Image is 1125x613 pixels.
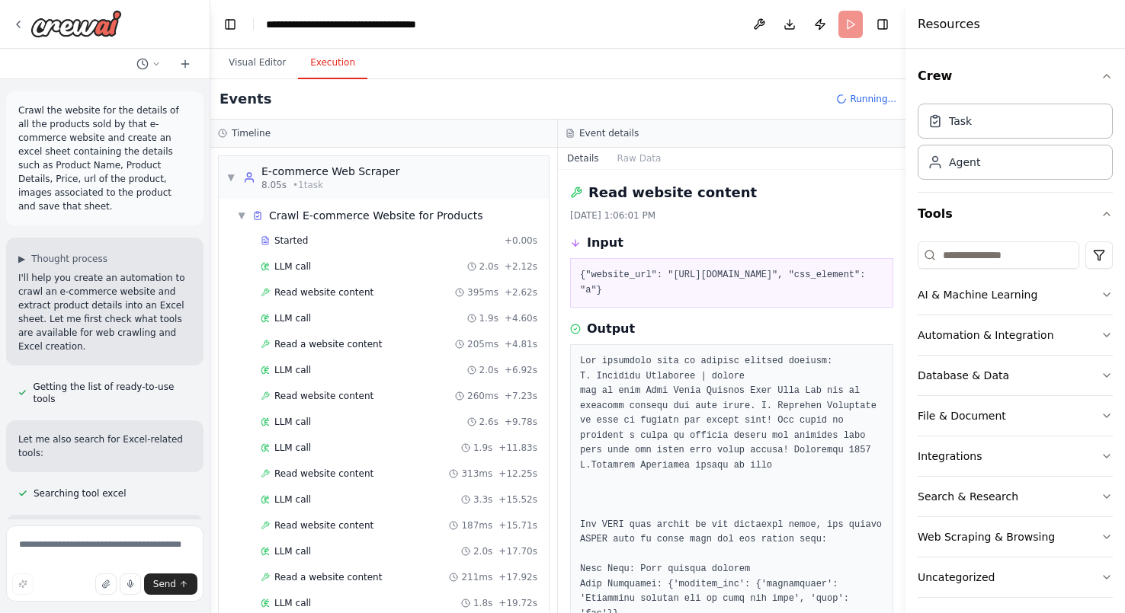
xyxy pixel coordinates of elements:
div: Database & Data [918,368,1009,383]
span: + 15.52s [498,493,537,506]
span: + 6.92s [505,364,537,376]
button: Web Scraping & Browsing [918,517,1113,557]
span: 3.3s [473,493,492,506]
span: 2.0s [479,260,498,273]
button: Click to speak your automation idea [120,573,141,595]
button: AI & Machine Learning [918,275,1113,314]
span: + 17.70s [498,545,537,557]
button: Crew [918,55,1113,97]
div: File & Document [918,408,1006,423]
span: + 2.12s [505,260,537,273]
h3: Input [587,234,623,252]
span: Getting the list of ready-to-use tools [33,381,191,405]
span: + 7.23s [505,390,537,402]
span: + 15.71s [498,519,537,532]
h2: Events [220,88,271,110]
button: Switch to previous chat [130,55,167,73]
button: Visual Editor [216,47,298,79]
button: Send [144,573,197,595]
span: 2.0s [479,364,498,376]
div: [DATE] 1:06:01 PM [570,209,893,222]
span: LLM call [274,260,311,273]
span: ▼ [237,209,246,222]
nav: breadcrumb [266,17,416,32]
div: E-commerce Web Scraper [261,164,399,179]
div: Search & Research [918,489,1018,504]
span: + 12.25s [498,468,537,480]
span: + 4.81s [505,338,537,350]
button: Automation & Integration [918,315,1113,355]
span: ▼ [226,171,236,184]
p: Let me also search for Excel-related tools: [18,433,191,460]
div: Agent [949,155,980,170]
span: + 4.60s [505,312,537,324]
span: Read website content [274,468,373,480]
span: Thought process [31,253,107,265]
span: Searching tool excel [34,487,127,500]
span: LLM call [274,545,311,557]
button: Execution [298,47,367,79]
span: + 11.83s [498,442,537,454]
span: Crawl E-commerce Website for Products [269,208,483,223]
button: Database & Data [918,356,1113,395]
button: Hide left sidebar [220,14,241,35]
div: Automation & Integration [918,327,1054,343]
span: LLM call [274,597,311,609]
span: Read a website content [274,338,382,350]
span: 1.8s [473,597,492,609]
button: Uncategorized [918,557,1113,597]
span: + 0.00s [505,235,537,247]
pre: {"website_url": "[URL][DOMAIN_NAME]", "css_element": "a"} [580,268,883,298]
span: Started [274,235,308,247]
div: Web Scraping & Browsing [918,529,1055,544]
button: Improve this prompt [12,573,34,595]
h3: Output [587,320,635,338]
span: 187ms [461,519,492,532]
span: Read a website content [274,571,382,583]
span: + 17.92s [498,571,537,583]
div: Crew [918,97,1113,192]
span: LLM call [274,442,311,454]
span: + 9.78s [505,416,537,428]
button: Tools [918,193,1113,235]
div: Uncategorized [918,570,995,585]
span: 1.9s [473,442,492,454]
span: 2.6s [479,416,498,428]
span: • 1 task [293,179,323,191]
span: LLM call [274,364,311,376]
p: I'll help you create an automation to crawl an e-commerce website and extract product details int... [18,271,191,353]
h2: Read website content [588,182,757,203]
span: Read website content [274,286,373,299]
button: Details [558,148,608,169]
span: 260ms [467,390,498,402]
span: LLM call [274,493,311,506]
button: Integrations [918,436,1113,476]
button: Upload files [95,573,117,595]
span: 8.05s [261,179,287,191]
span: Read website content [274,390,373,402]
span: 395ms [467,286,498,299]
span: + 2.62s [505,286,537,299]
img: Logo [30,10,122,37]
p: Crawl the website for the details of all the products sold by that e-commerce website and create ... [18,104,191,213]
h3: Event details [579,127,639,139]
span: LLM call [274,312,311,324]
h3: Timeline [232,127,271,139]
span: 211ms [461,571,492,583]
div: AI & Machine Learning [918,287,1037,302]
button: Start a new chat [173,55,197,73]
div: Integrations [918,449,982,464]
span: ▶ [18,253,25,265]
button: Hide right sidebar [872,14,893,35]
button: Search & Research [918,477,1113,516]
h4: Resources [918,15,980,34]
span: Read website content [274,519,373,532]
span: 205ms [467,338,498,350]
span: Send [153,578,176,590]
button: ▶Thought process [18,253,107,265]
span: LLM call [274,416,311,428]
span: Running... [850,93,896,105]
span: 1.9s [479,312,498,324]
div: Tools [918,235,1113,610]
span: 313ms [461,468,492,480]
